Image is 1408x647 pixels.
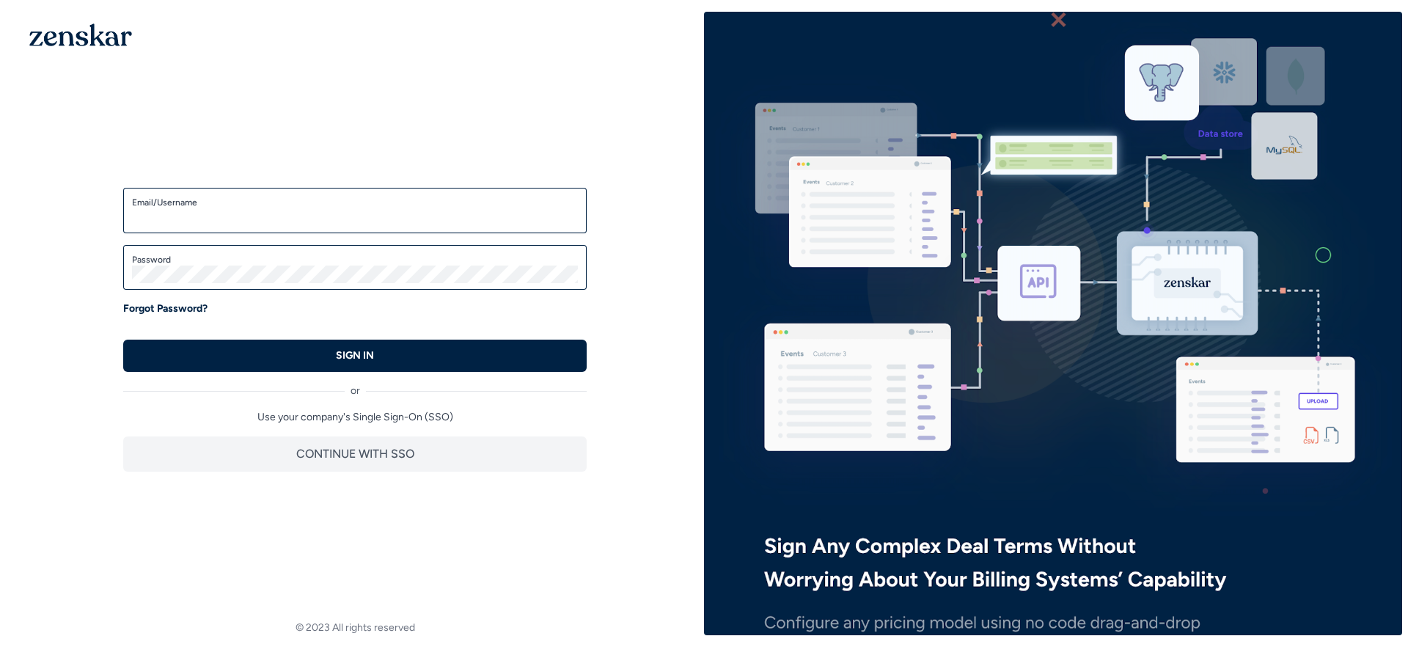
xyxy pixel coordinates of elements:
button: SIGN IN [123,340,587,372]
label: Password [132,254,578,266]
div: or [123,372,587,398]
a: Forgot Password? [123,301,208,316]
p: SIGN IN [336,348,374,363]
img: 1OGAJ2xQqyY4LXKgY66KYq0eOWRCkrZdAb3gUhuVAqdWPZE9SRJmCz+oDMSn4zDLXe31Ii730ItAGKgCKgCCgCikA4Av8PJUP... [29,23,132,46]
footer: © 2023 All rights reserved [6,621,704,635]
label: Email/Username [132,197,578,208]
p: Use your company's Single Sign-On (SSO) [123,410,587,425]
button: CONTINUE WITH SSO [123,436,587,472]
